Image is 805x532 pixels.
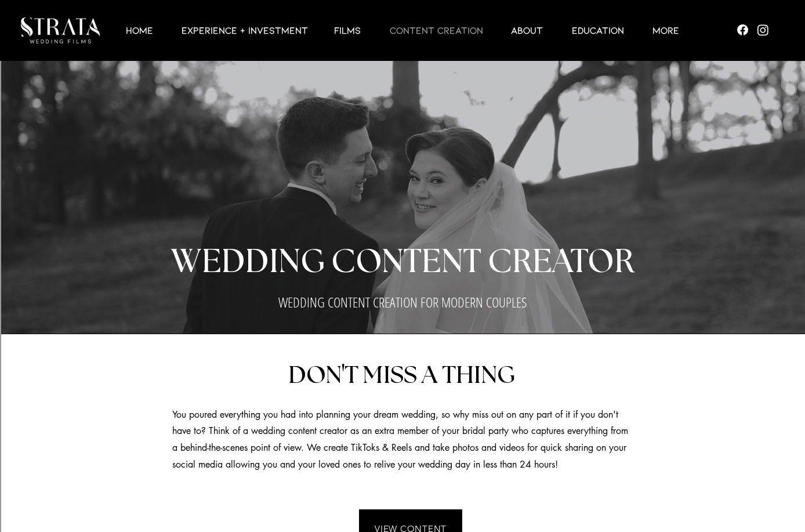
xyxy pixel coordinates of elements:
[111,23,167,37] a: HOME
[557,23,638,37] a: EDUCATION
[328,23,367,37] p: Films
[167,23,320,37] a: EXPERIENCE + INVESTMENT
[647,23,685,37] p: More
[110,23,695,37] nav: Site
[735,23,770,37] ul: Social Bar
[21,17,100,44] img: LUX STRATA TEST_edited.png
[120,23,159,37] p: HOME
[566,23,630,37] p: EDUCATION
[384,23,489,37] p: CONTENT CREATION
[375,23,496,37] a: CONTENT CREATION
[176,23,314,37] p: EXPERIENCE + INVESTMENT
[505,23,549,37] p: ABOUT
[320,23,375,37] a: Films
[496,23,557,37] a: ABOUT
